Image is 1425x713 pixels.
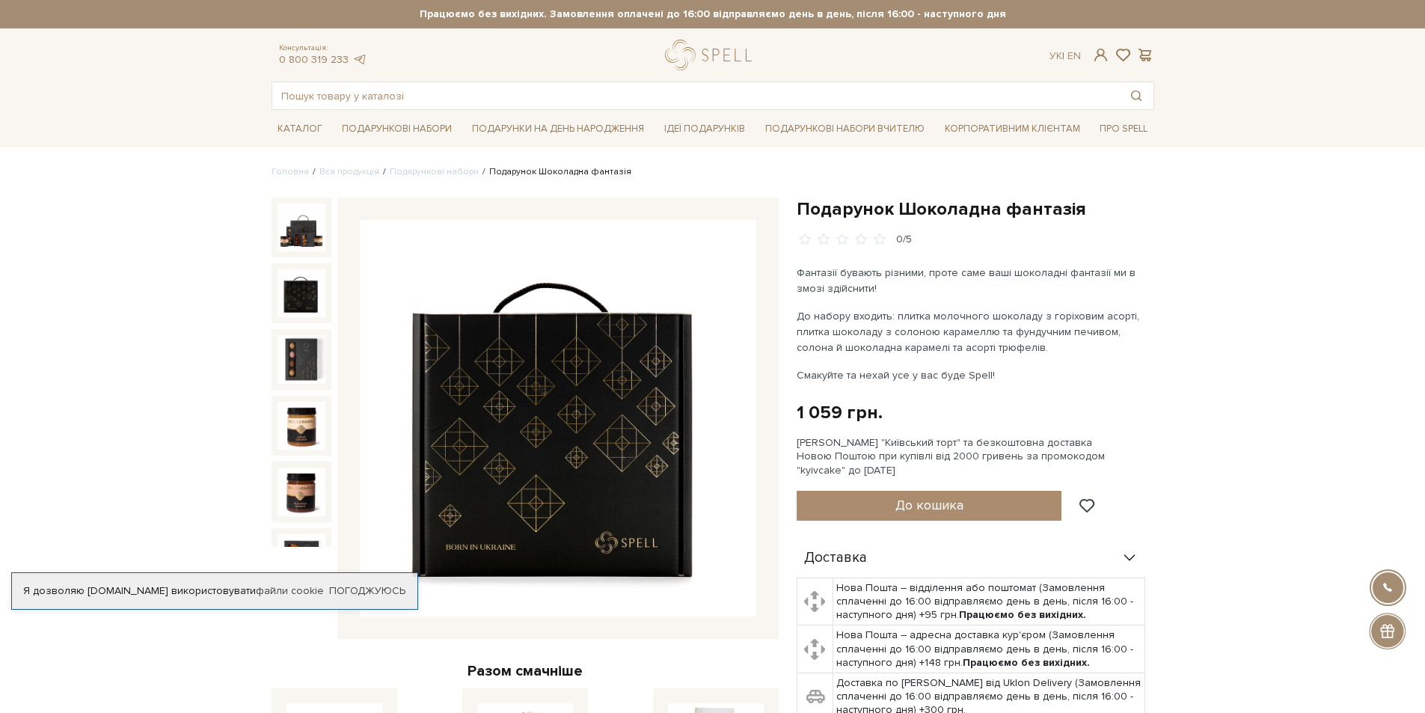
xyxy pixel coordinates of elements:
div: 0/5 [896,233,912,247]
div: Я дозволяю [DOMAIN_NAME] використовувати [12,584,417,598]
a: Погоджуюсь [329,584,405,598]
img: Подарунок Шоколадна фантазія [278,204,325,251]
b: Працюємо без вихідних. [959,608,1086,621]
h1: Подарунок Шоколадна фантазія [797,198,1154,221]
a: Вся продукція [319,166,379,177]
b: Працюємо без вихідних. [963,656,1090,669]
span: До кошика [895,497,963,513]
a: Подарункові набори [390,166,479,177]
div: Разом смачніше [272,661,779,681]
img: Подарунок Шоколадна фантазія [278,402,325,450]
div: [PERSON_NAME] "Київський торт" та безкоштовна доставка Новою Поштою при купівлі від 2000 гривень ... [797,436,1154,477]
div: 1 059 грн. [797,401,883,424]
td: Нова Пошта – адресна доставка кур'єром (Замовлення сплаченні до 16:00 відправляємо день в день, п... [833,625,1145,673]
img: Подарунок Шоколадна фантазія [278,335,325,383]
button: Пошук товару у каталозі [1119,82,1153,109]
span: Доставка [804,551,867,565]
p: До набору входить: плитка молочного шоколаду з горіховим асорті, плитка шоколаду з солоною караме... [797,308,1147,355]
input: Пошук товару у каталозі [272,82,1119,109]
span: Консультація: [279,43,367,53]
p: Смакуйте та нехай усе у вас буде Spell! [797,367,1147,383]
strong: Працюємо без вихідних. Замовлення оплачені до 16:00 відправляємо день в день, після 16:00 - насту... [272,7,1154,21]
a: Подарункові набори [336,117,458,141]
span: | [1062,49,1064,62]
a: Подарунки на День народження [466,117,650,141]
a: Головна [272,166,309,177]
a: 0 800 319 233 [279,53,349,66]
a: Про Spell [1094,117,1153,141]
div: Ук [1049,49,1081,63]
button: До кошика [797,491,1062,521]
a: Ідеї подарунків [658,117,751,141]
a: Подарункові набори Вчителю [759,116,931,141]
a: Каталог [272,117,328,141]
a: telegram [352,53,367,66]
img: Подарунок Шоколадна фантазія [278,269,325,317]
a: файли cookie [256,584,324,597]
a: En [1067,49,1081,62]
img: Подарунок Шоколадна фантазія [278,468,325,515]
a: Корпоративним клієнтам [939,117,1086,141]
td: Нова Пошта – відділення або поштомат (Замовлення сплаченні до 16:00 відправляємо день в день, піс... [833,578,1145,625]
p: Фантазії бувають різними, проте саме ваші шоколадні фантазії ми в змозі здійснити! [797,265,1147,296]
img: Подарунок Шоколадна фантазія [360,220,756,616]
img: Подарунок Шоколадна фантазія [278,534,325,582]
li: Подарунок Шоколадна фантазія [479,165,631,179]
a: logo [665,40,759,70]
